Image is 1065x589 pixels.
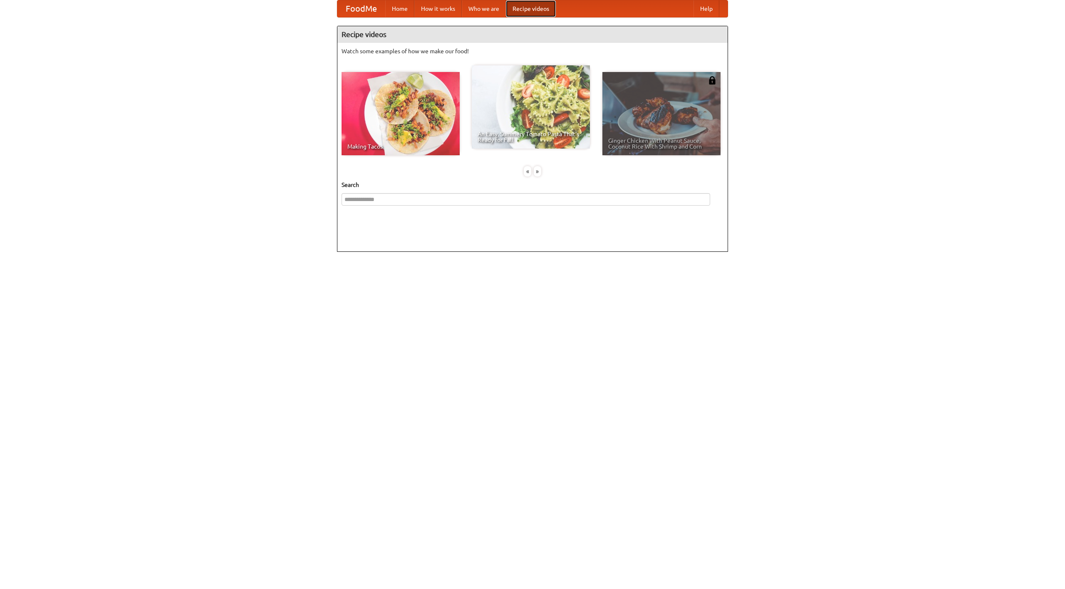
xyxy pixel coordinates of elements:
div: » [534,166,541,176]
a: Help [693,0,719,17]
h5: Search [342,181,723,189]
a: Recipe videos [506,0,556,17]
a: An Easy, Summery Tomato Pasta That's Ready for Fall [472,65,590,149]
p: Watch some examples of how we make our food! [342,47,723,55]
a: Making Tacos [342,72,460,155]
span: Making Tacos [347,144,454,149]
a: Home [385,0,414,17]
h4: Recipe videos [337,26,728,43]
img: 483408.png [708,76,716,84]
span: An Easy, Summery Tomato Pasta That's Ready for Fall [478,131,584,143]
a: FoodMe [337,0,385,17]
a: How it works [414,0,462,17]
div: « [524,166,531,176]
a: Who we are [462,0,506,17]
